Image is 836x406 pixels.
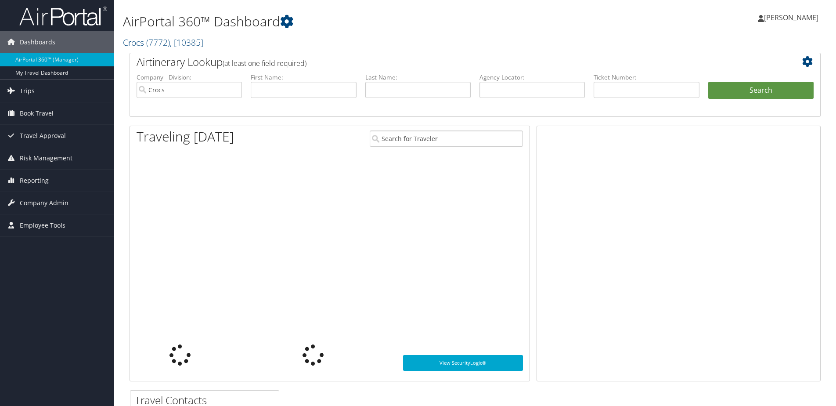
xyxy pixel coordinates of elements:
span: Risk Management [20,147,72,169]
h1: AirPortal 360™ Dashboard [123,12,592,31]
h1: Traveling [DATE] [137,127,234,146]
span: Dashboards [20,31,55,53]
button: Search [708,82,814,99]
span: Employee Tools [20,214,65,236]
img: airportal-logo.png [19,6,107,26]
label: Company - Division: [137,73,242,82]
span: Company Admin [20,192,68,214]
label: Last Name: [365,73,471,82]
label: First Name: [251,73,356,82]
span: ( 7772 ) [146,36,170,48]
label: Agency Locator: [479,73,585,82]
span: [PERSON_NAME] [764,13,818,22]
span: , [ 10385 ] [170,36,203,48]
a: Crocs [123,36,203,48]
label: Ticket Number: [594,73,699,82]
h2: Airtinerary Lookup [137,54,756,69]
a: View SecurityLogic® [403,355,523,371]
span: Trips [20,80,35,102]
a: [PERSON_NAME] [758,4,827,31]
input: Search for Traveler [370,130,523,147]
span: Reporting [20,170,49,192]
span: Travel Approval [20,125,66,147]
span: (at least one field required) [223,58,306,68]
span: Book Travel [20,102,54,124]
